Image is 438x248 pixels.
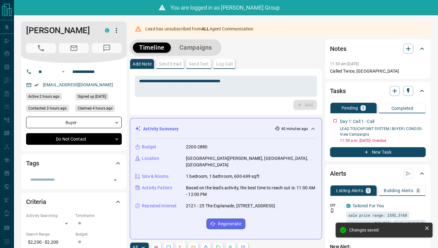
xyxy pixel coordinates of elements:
[362,106,364,110] p: 1
[395,220,423,226] span: beds: 1.1-1.9
[26,133,122,145] div: Do Not Contact
[26,105,72,114] div: Tue Aug 12 2025
[330,147,426,157] button: New Task
[92,43,122,53] span: Message
[336,188,363,193] p: Listing Alerts
[341,106,358,110] p: Pending
[26,156,122,171] div: Tags
[330,166,426,181] div: Alerts
[28,105,67,111] span: Contacted 3 hours ago
[352,203,384,208] a: Tailored For You
[75,105,122,114] div: Tue Aug 12 2025
[348,220,390,226] span: size range: 540,768
[186,173,260,180] p: 1 bedroom, 1 bathroom, 600-699 sqft
[26,158,39,168] h2: Tags
[26,237,72,247] p: $2,200 - $2,200
[34,83,38,87] svg: Email Verified
[135,123,317,135] div: Activity Summary40 minutes ago
[75,213,122,219] p: Timeframe:
[330,86,345,96] h2: Tasks
[78,105,113,111] span: Claimed 4 hours ago
[367,188,369,193] p: 1
[330,203,342,208] p: Off
[330,208,334,213] svg: Push Notification Only
[43,82,113,87] a: [EMAIL_ADDRESS][DOMAIN_NAME]
[340,127,422,137] a: LEAD TOUCHPOINT SYSTEM | BUYER | CONDOS- View Campaigns
[186,144,207,150] p: 2200-2880
[75,232,122,237] p: Budget:
[384,188,413,193] p: Building Alerts
[26,93,72,102] div: Tue Aug 12 2025
[26,117,122,128] div: Buyer
[330,44,346,54] h2: Notes
[133,43,171,53] button: Timeline
[59,43,89,53] span: Email
[133,62,151,66] p: Add Note
[330,62,359,66] p: 11:50 am [DATE]
[186,155,317,168] p: [GEOGRAPHIC_DATA][PERSON_NAME], [GEOGRAPHIC_DATA], [GEOGRAPHIC_DATA]
[340,138,426,143] p: 11:50 a.m. [DATE] - Overdue
[105,28,109,33] div: condos.ca
[142,144,156,150] p: Budget
[26,25,96,35] h1: [PERSON_NAME]
[391,106,413,110] p: Completed
[206,219,245,229] button: Regenerate
[26,213,72,219] p: Actively Searching:
[143,126,178,132] p: Activity Summary
[26,194,122,209] div: Criteria
[170,4,280,11] span: You are logged in as [PERSON_NAME] Group
[281,126,308,132] p: 40 minutes ago
[417,188,419,193] p: 0
[60,68,67,75] button: Open
[142,203,177,209] p: Repeated Interest
[349,228,422,232] div: Changes saved
[186,203,275,209] p: 2121 - 25 The Esplanade, [STREET_ADDRESS]
[330,68,426,74] p: Called Twice, [GEOGRAPHIC_DATA]
[173,43,218,53] button: Campaigns
[142,185,172,191] p: Activity Pattern
[142,155,159,162] p: Location
[78,93,106,100] span: Signed up [DATE]
[26,43,56,53] span: Call
[330,41,426,56] div: Notes
[111,176,120,184] button: Open
[346,204,350,208] div: condos.ca
[26,197,46,207] h2: Criteria
[330,169,346,178] h2: Alerts
[348,212,407,218] span: sale price range: 2592,3168
[186,185,317,198] p: Based on the lead's activity, the best time to reach out is: 11:00 AM - 12:00 PM
[201,26,209,31] strong: ALL
[145,23,253,34] div: Lead has unsubscribed from Agent Communication
[330,83,426,98] div: Tasks
[142,173,169,180] p: Size & Rooms
[340,118,374,125] p: Day 1: Call 1 - Call
[75,93,122,102] div: Tue Jun 04 2024
[26,232,72,237] p: Search Range:
[28,93,60,100] span: Active 2 hours ago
